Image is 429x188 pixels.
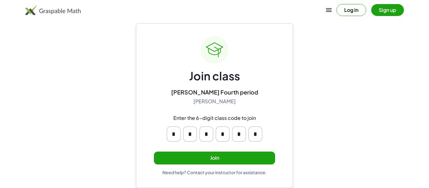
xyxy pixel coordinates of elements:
div: Enter the 6-digit class code to join [173,115,256,121]
input: Please enter OTP character 3 [199,126,213,142]
div: Join class [189,69,240,83]
button: Sign up [371,4,404,16]
div: [PERSON_NAME] Fourth period [171,89,258,96]
input: Please enter OTP character 1 [167,126,181,142]
div: [PERSON_NAME] [193,98,236,105]
div: Need help? Contact your instructor for assistance. [162,169,267,175]
input: Please enter OTP character 4 [216,126,230,142]
input: Please enter OTP character 2 [183,126,197,142]
button: Join [154,152,275,164]
button: Log in [336,4,366,16]
input: Please enter OTP character 5 [232,126,246,142]
input: Please enter OTP character 6 [248,126,262,142]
